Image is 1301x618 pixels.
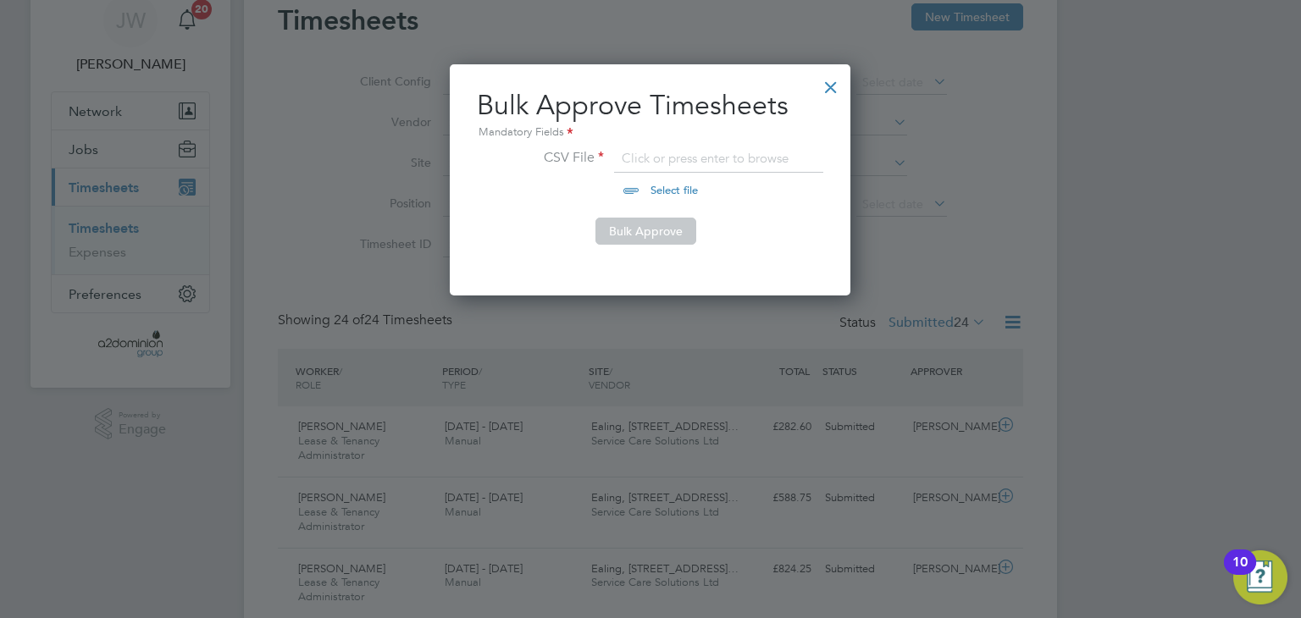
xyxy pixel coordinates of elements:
[1233,550,1287,604] button: Open Resource Center, 10 new notifications
[595,218,696,245] button: Bulk Approve
[477,88,823,142] h2: Bulk Approve Timesheets
[1232,562,1248,584] div: 10
[477,149,604,167] label: CSV File
[477,124,823,142] div: Mandatory Fields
